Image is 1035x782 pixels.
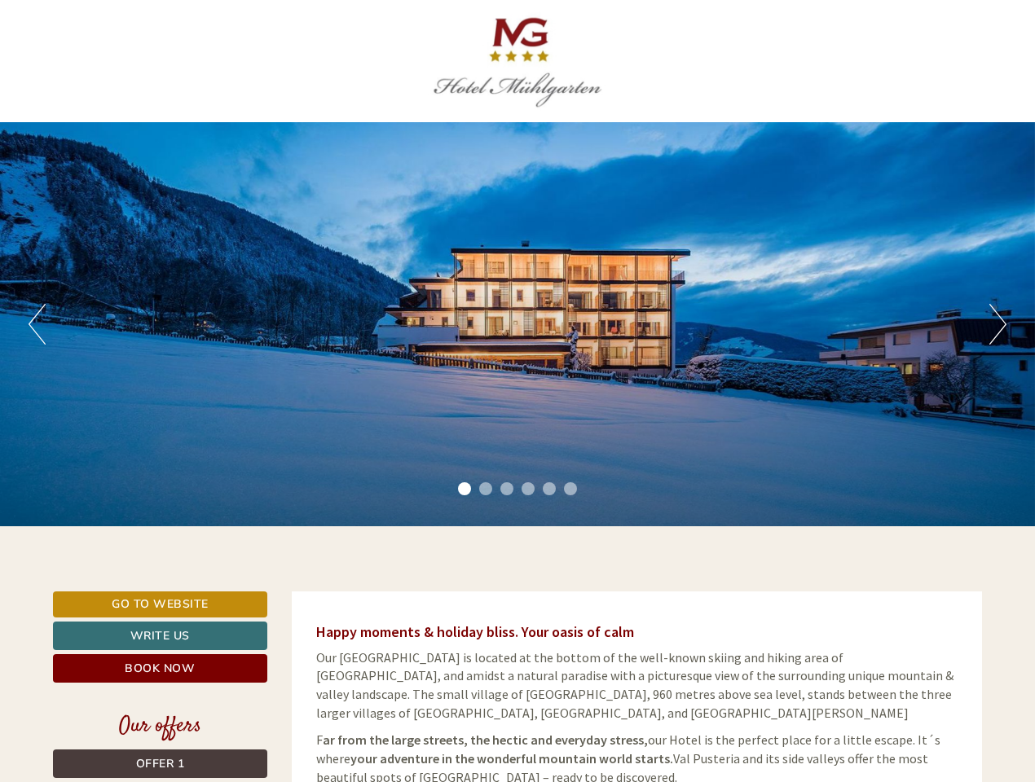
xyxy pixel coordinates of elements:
strong: your adventure in the wonderful mountain world starts. [350,750,673,767]
span: Happy moments & holiday bliss. Your oasis of calm [316,622,634,641]
button: Previous [29,304,46,345]
div: [DATE] [292,12,350,40]
button: Send [560,429,642,458]
small: 08:28 [24,79,180,90]
div: Our offers [53,711,267,741]
strong: ar from the large streets, the hectic and everyday stress, [323,731,648,748]
a: Book now [53,654,267,683]
a: Go to website [53,591,267,617]
a: Write us [53,622,267,650]
button: Next [989,304,1006,345]
span: Offer 1 [136,756,185,771]
div: Hello, how can we help you? [12,44,188,94]
div: [GEOGRAPHIC_DATA] [24,47,180,60]
p: Our [GEOGRAPHIC_DATA] is located at the bottom of the well-known skiing and hiking area of [GEOGR... [316,648,958,723]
